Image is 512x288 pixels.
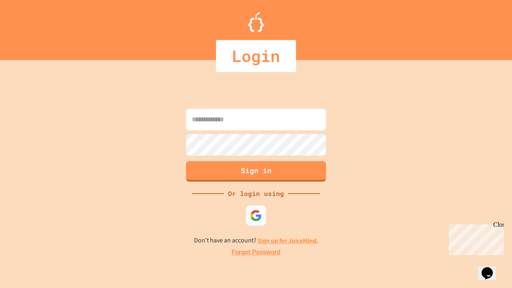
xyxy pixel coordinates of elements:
button: Sign in [186,161,326,182]
iframe: chat widget [446,221,504,255]
iframe: chat widget [478,256,504,280]
img: Logo.svg [248,12,264,32]
a: Forgot Password [232,248,280,257]
div: Or login using [224,189,288,198]
a: Sign up for JuiceMind. [258,236,318,245]
p: Don't have an account? [194,236,318,246]
div: Chat with us now!Close [3,3,55,51]
div: Login [216,40,296,72]
img: google-icon.svg [250,210,262,222]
